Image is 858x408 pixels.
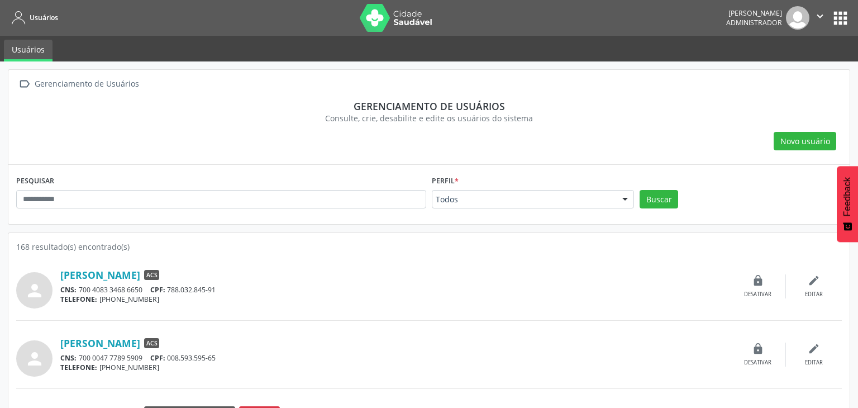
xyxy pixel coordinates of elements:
[831,8,850,28] button: apps
[60,363,730,372] div: [PHONE_NUMBER]
[16,173,54,190] label: PESQUISAR
[60,269,140,281] a: [PERSON_NAME]
[744,291,771,298] div: Desativar
[814,10,826,22] i: 
[16,76,141,92] a:  Gerenciamento de Usuários
[752,343,764,355] i: lock
[60,337,140,349] a: [PERSON_NAME]
[808,274,820,287] i: edit
[808,343,820,355] i: edit
[150,353,165,363] span: CPF:
[809,6,831,30] button: 
[837,166,858,242] button: Feedback - Mostrar pesquisa
[786,6,809,30] img: img
[640,190,678,209] button: Buscar
[144,338,159,348] span: ACS
[144,270,159,280] span: ACS
[60,353,730,363] div: 700 0047 7789 5909 008.593.595-65
[60,285,730,295] div: 700 4083 3468 6650 788.032.845-91
[150,285,165,295] span: CPF:
[432,173,459,190] label: Perfil
[25,281,45,301] i: person
[32,76,141,92] div: Gerenciamento de Usuários
[60,295,97,304] span: TELEFONE:
[16,76,32,92] i: 
[60,363,97,372] span: TELEFONE:
[752,274,764,287] i: lock
[774,132,836,151] button: Novo usuário
[24,100,834,112] div: Gerenciamento de usuários
[805,291,823,298] div: Editar
[726,8,782,18] div: [PERSON_NAME]
[8,8,58,27] a: Usuários
[60,285,77,295] span: CNS:
[60,353,77,363] span: CNS:
[805,359,823,367] div: Editar
[4,40,53,61] a: Usuários
[744,359,771,367] div: Desativar
[436,194,611,205] span: Todos
[60,295,730,304] div: [PHONE_NUMBER]
[25,349,45,369] i: person
[30,13,58,22] span: Usuários
[16,241,842,253] div: 168 resultado(s) encontrado(s)
[726,18,782,27] span: Administrador
[24,112,834,124] div: Consulte, crie, desabilite e edite os usuários do sistema
[780,135,830,147] span: Novo usuário
[842,177,852,216] span: Feedback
